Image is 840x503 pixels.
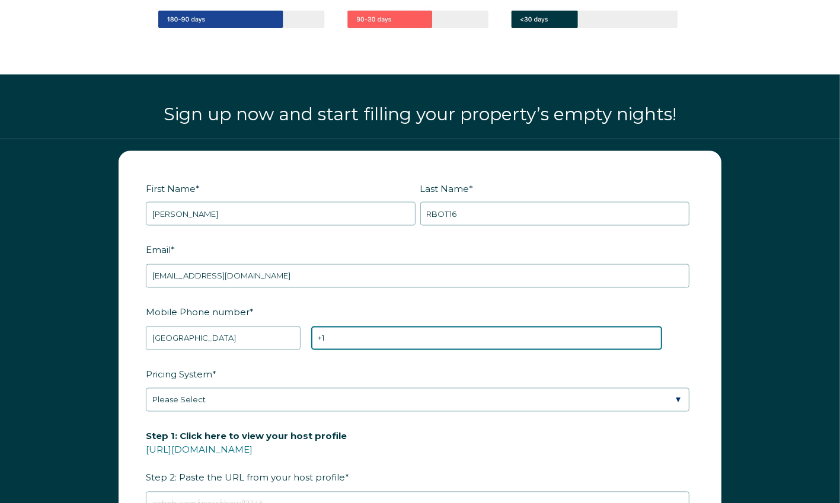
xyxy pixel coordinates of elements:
span: Sign up now and start filling your property’s empty nights! [164,103,676,125]
span: First Name [146,180,196,198]
span: Last Name [420,180,469,198]
span: Email [146,241,171,259]
span: Step 2: Paste the URL from your host profile [146,427,347,487]
span: Mobile Phone number [146,303,250,322]
a: [URL][DOMAIN_NAME] [146,444,253,456]
span: Pricing System [146,366,212,384]
span: Step 1: Click here to view your host profile [146,427,347,446]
